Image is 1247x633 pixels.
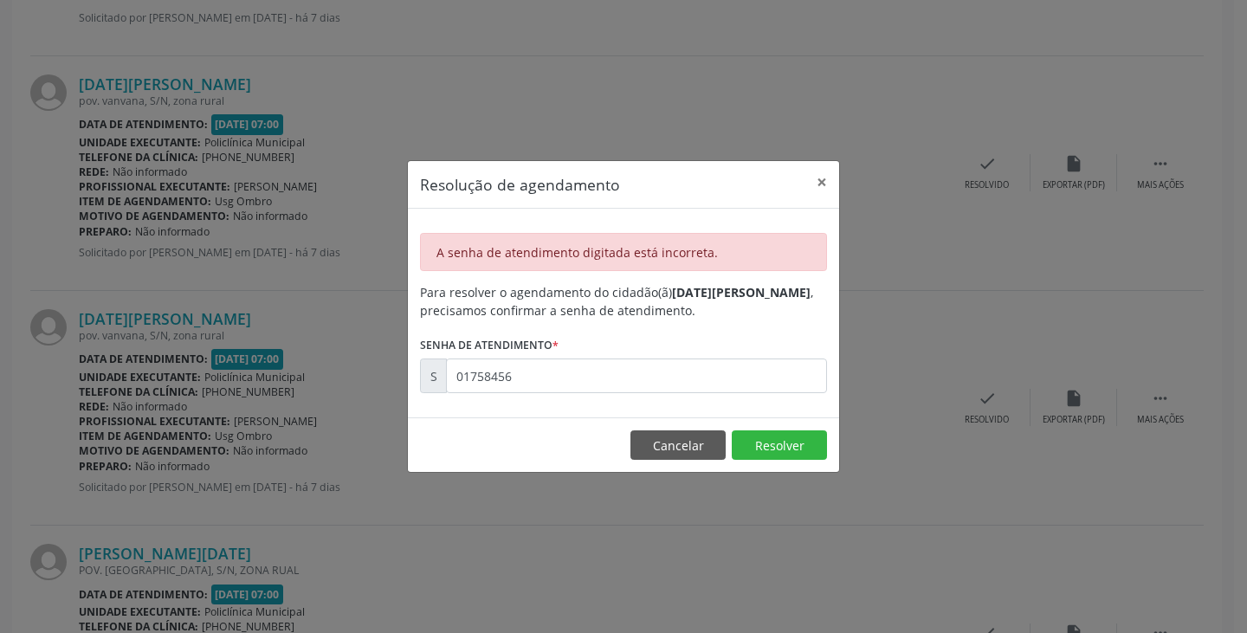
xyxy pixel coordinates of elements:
button: Cancelar [630,430,726,460]
div: A senha de atendimento digitada está incorreta. [420,233,827,271]
div: Para resolver o agendamento do cidadão(ã) , precisamos confirmar a senha de atendimento. [420,283,827,320]
h5: Resolução de agendamento [420,173,620,196]
button: Resolver [732,430,827,460]
b: [DATE][PERSON_NAME] [672,284,811,300]
label: Senha de atendimento [420,332,559,358]
button: Close [804,161,839,203]
div: S [420,358,447,393]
